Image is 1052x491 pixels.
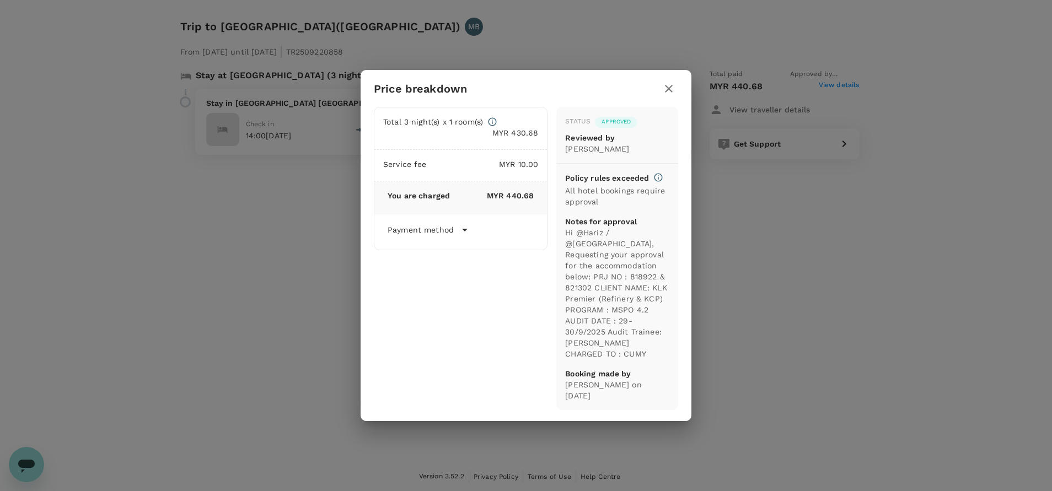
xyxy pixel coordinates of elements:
[565,216,669,227] p: Notes for approval
[388,190,450,201] p: You are charged
[565,116,591,127] div: Status
[374,80,467,98] h6: Price breakdown
[388,224,454,235] p: Payment method
[565,132,669,143] p: Reviewed by
[565,172,649,184] p: Policy rules exceeded
[565,185,669,207] p: All hotel bookings require approval
[427,159,539,170] p: MYR 10.00
[565,379,669,401] p: [PERSON_NAME] on [DATE]
[383,127,538,138] p: MYR 430.68
[595,118,637,126] span: Approved
[565,368,669,379] p: Booking made by
[383,116,483,127] p: Total 3 night(s) x 1 room(s)
[565,143,669,154] p: [PERSON_NAME]
[450,190,534,201] p: MYR 440.68
[383,159,427,170] p: Service fee
[565,227,669,359] p: Hi @Hariz / @[GEOGRAPHIC_DATA], Requesting your approval for the accommodation below: PRJ NO : 81...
